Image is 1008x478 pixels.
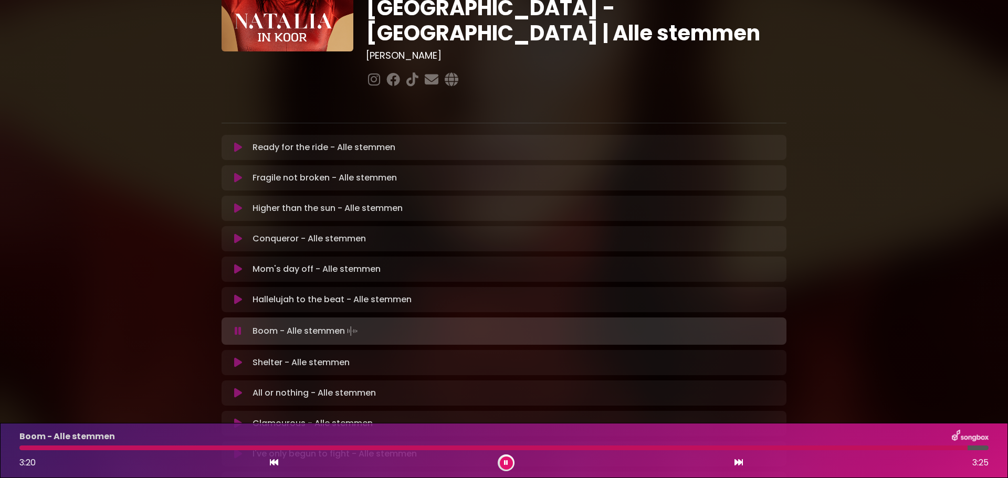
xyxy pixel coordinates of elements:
h3: [PERSON_NAME] [366,50,786,61]
img: songbox-logo-white.png [952,430,989,443]
span: 3:25 [972,456,989,469]
p: Hallelujah to the beat - Alle stemmen [253,293,412,306]
p: Higher than the sun - Alle stemmen [253,202,403,215]
p: Conqueror - Alle stemmen [253,232,366,245]
span: 3:20 [19,456,36,469]
p: All or nothing - Alle stemmen [253,387,376,399]
img: waveform4.gif [345,324,360,338]
p: Shelter - Alle stemmen [253,356,350,369]
p: Boom - Alle stemmen [253,324,360,338]
p: Mom's day off - Alle stemmen [253,263,381,275]
p: Glamourous - Alle stemmen [253,417,373,430]
p: Fragile not broken - Alle stemmen [253,172,397,184]
p: Ready for the ride - Alle stemmen [253,141,395,154]
p: Boom - Alle stemmen [19,430,115,443]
